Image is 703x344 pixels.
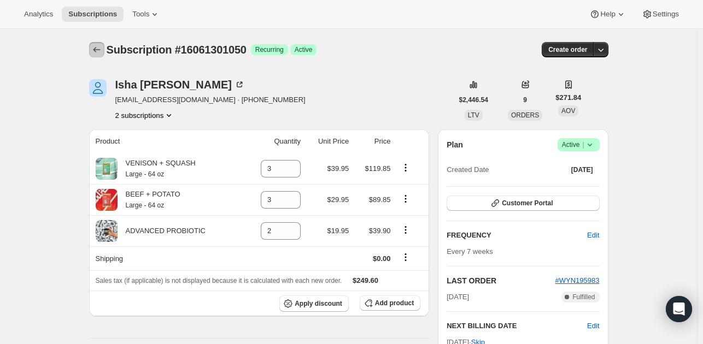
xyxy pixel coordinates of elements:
[353,276,378,284] span: $249.60
[555,92,581,103] span: $271.84
[397,224,414,236] button: Product actions
[118,158,196,180] div: VENISON + SQUASH
[96,277,342,284] span: Sales tax (if applicable) is not displayed because it is calculated with each new order.
[542,42,594,57] button: Create order
[304,129,352,153] th: Unit Price
[373,254,391,263] span: $0.00
[255,45,284,54] span: Recurring
[62,7,124,22] button: Subscriptions
[517,92,534,108] button: 9
[89,42,104,57] button: Subscriptions
[352,129,394,153] th: Price
[89,79,107,97] span: Isha Kochhar
[548,45,587,54] span: Create order
[24,10,53,19] span: Analytics
[68,10,117,19] span: Subscriptions
[132,10,149,19] span: Tools
[89,246,244,270] th: Shipping
[453,92,495,108] button: $2,446.54
[562,139,595,150] span: Active
[115,94,306,105] span: [EMAIL_ADDRESS][DOMAIN_NAME] · [PHONE_NUMBER]
[369,195,391,204] span: $89.85
[118,189,180,211] div: BEEF + POTATO
[666,296,692,322] div: Open Intercom Messenger
[583,7,632,22] button: Help
[295,299,342,308] span: Apply discount
[582,140,584,149] span: |
[369,227,391,235] span: $39.90
[653,10,679,19] span: Settings
[279,295,349,312] button: Apply discount
[397,251,414,263] button: Shipping actions
[447,275,555,286] h2: LAST ORDER
[565,162,600,177] button: [DATE]
[397,162,414,174] button: Product actions
[587,321,599,331] button: Edit
[327,227,349,235] span: $19.95
[375,299,414,307] span: Add product
[447,139,463,150] h2: Plan
[581,227,606,244] button: Edit
[96,189,118,211] img: product img
[447,230,587,241] h2: FREQUENCY
[118,226,206,236] div: ADVANCED PROBIOTIC
[447,195,599,211] button: Customer Portal
[126,201,165,209] small: Large - 64 oz
[17,7,60,22] button: Analytics
[555,276,600,284] a: #WYN195983
[587,230,599,241] span: Edit
[126,7,167,22] button: Tools
[96,158,118,180] img: product img
[115,79,245,90] div: Isha [PERSON_NAME]
[523,96,527,104] span: 9
[126,170,165,178] small: Large - 64 oz
[96,220,118,242] img: product img
[571,165,593,174] span: [DATE]
[447,292,469,303] span: [DATE]
[365,164,390,173] span: $119.85
[635,7,686,22] button: Settings
[502,199,553,207] span: Customer Portal
[295,45,313,54] span: Active
[447,321,587,331] h2: NEXT BILLING DATE
[511,111,539,119] span: ORDERS
[447,247,493,256] span: Every 7 weeks
[561,107,575,115] span: AOV
[468,111,479,119] span: LTV
[327,164,349,173] span: $39.95
[600,10,615,19] span: Help
[555,275,600,286] button: #WYN195983
[459,96,488,104] span: $2,446.54
[107,44,247,56] span: Subscription #16061301050
[572,293,595,301] span: Fulfilled
[397,193,414,205] button: Product actions
[115,110,175,121] button: Product actions
[447,164,489,175] span: Created Date
[89,129,244,153] th: Product
[327,195,349,204] span: $29.95
[244,129,304,153] th: Quantity
[360,295,420,311] button: Add product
